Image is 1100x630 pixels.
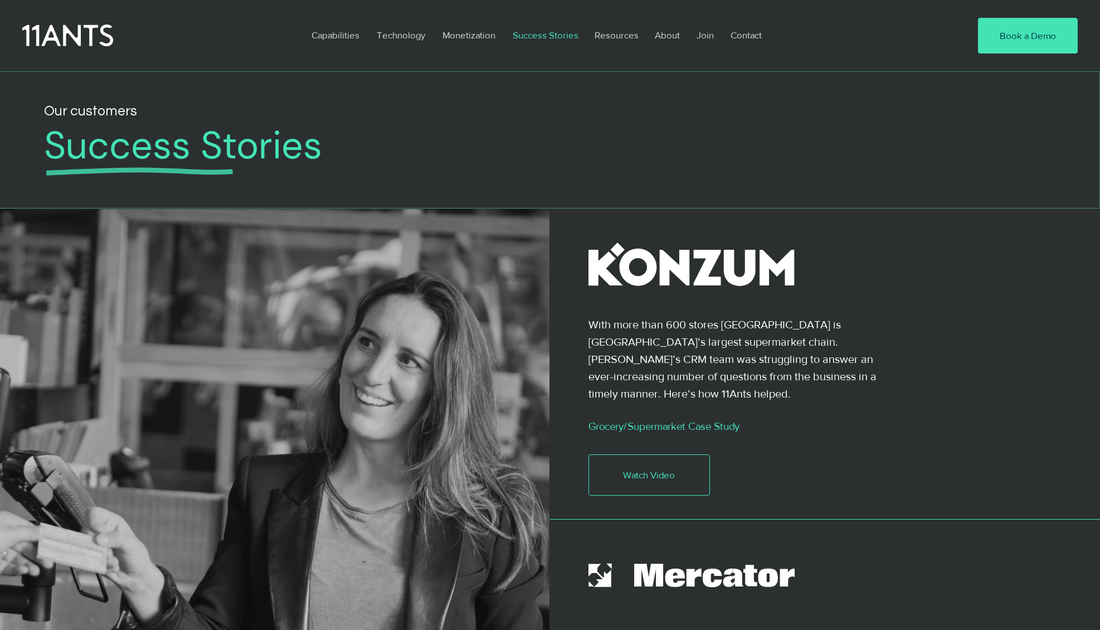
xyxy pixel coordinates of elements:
[725,22,767,48] p: Contact
[1000,29,1056,42] span: Book a Demo
[586,22,646,48] a: Resources
[623,468,675,482] span: Watch Video
[437,22,501,48] p: Monetization
[303,22,368,48] a: Capabilities
[303,22,944,48] nav: Site
[371,22,431,48] p: Technology
[722,22,771,48] a: Contact
[434,22,504,48] a: Monetization
[646,22,688,48] a: About
[368,22,434,48] a: Technology
[588,316,888,403] p: With more than 600 stores [GEOGRAPHIC_DATA] is [GEOGRAPHIC_DATA]’s largest supermarket chain. [PE...
[44,100,764,122] h2: Our customers
[507,22,584,48] p: Success Stories
[589,22,644,48] p: Resources
[504,22,586,48] a: Success Stories
[978,18,1078,54] a: Book a Demo
[588,420,739,432] a: Grocery/Supermarket Case Study
[44,123,989,169] h1: Success Stories
[306,22,365,48] p: Capabilities
[688,22,722,48] a: Join
[588,454,710,496] a: Watch Video
[691,22,719,48] p: Join
[649,22,685,48] p: About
